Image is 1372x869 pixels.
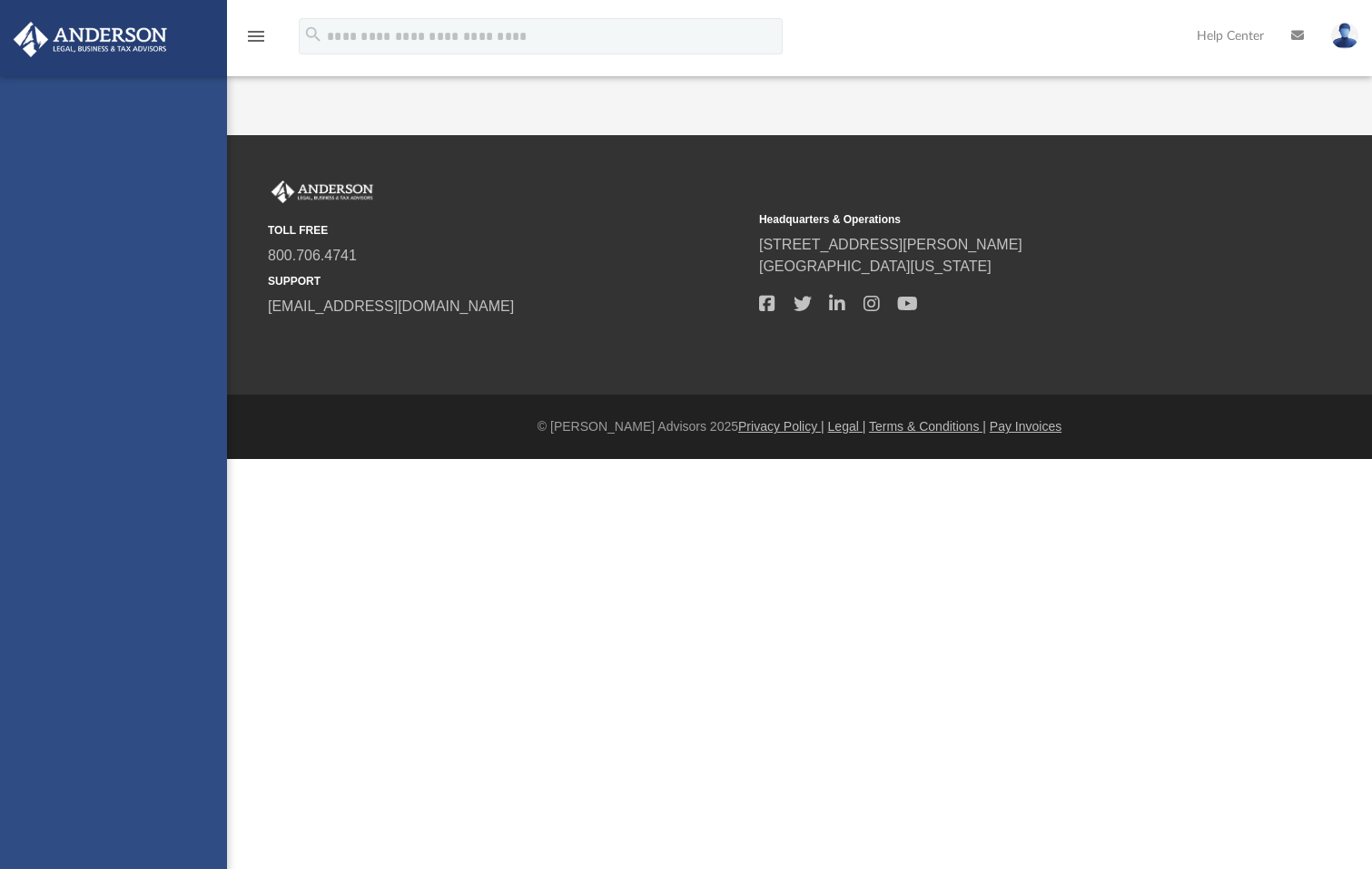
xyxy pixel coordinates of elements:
[268,248,357,263] a: 800.706.4741
[828,419,866,434] a: Legal |
[1331,23,1358,49] img: User Pic
[759,259,992,274] a: [GEOGRAPHIC_DATA][US_STATE]
[738,419,824,434] a: Privacy Policy |
[268,298,514,314] a: [EMAIL_ADDRESS][DOMAIN_NAME]
[303,24,323,44] i: search
[759,237,1022,252] a: [STREET_ADDRESS][PERSON_NAME]
[990,419,1061,434] a: Pay Invoices
[759,211,1238,228] small: Headquarters & Operations
[245,25,267,47] i: menu
[227,417,1372,436] div: © [PERSON_NAME] Advisors 2025
[268,181,377,204] img: Anderson Advisors Platinum Portal
[8,22,173,57] img: Anderson Advisors Platinum Portal
[268,273,746,289] small: SUPPORT
[245,34,267,47] a: menu
[869,419,986,434] a: Terms & Conditions |
[268,222,746,239] small: TOLL FREE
